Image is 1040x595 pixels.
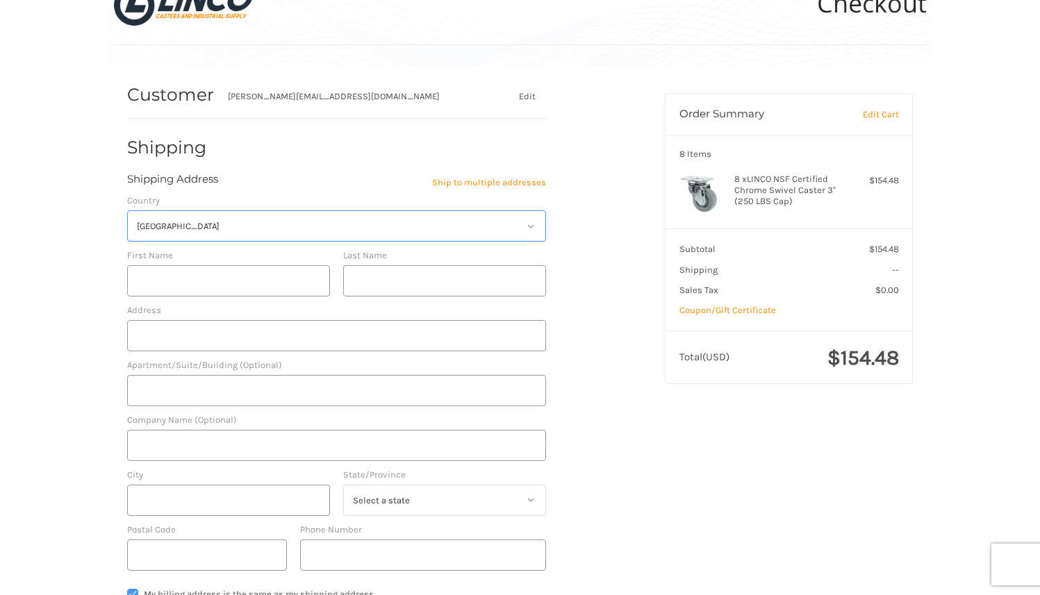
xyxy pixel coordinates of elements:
h3: 8 Items [679,149,899,160]
legend: Shipping Address [127,171,218,194]
span: Shipping [679,265,718,275]
span: $154.48 [869,244,899,254]
label: Company Name [127,413,546,427]
label: City [127,468,330,482]
div: [PERSON_NAME][EMAIL_ADDRESS][DOMAIN_NAME] [228,90,481,103]
label: Postal Code [127,523,287,537]
label: Apartment/Suite/Building [127,358,546,372]
label: Phone Number [300,523,546,537]
span: $154.48 [827,345,899,370]
label: First Name [127,249,330,262]
span: $0.00 [875,285,899,295]
span: Total (USD) [679,351,729,363]
span: Subtotal [679,244,716,254]
h3: Order Summary [679,108,834,121]
span: Sales Tax [679,285,718,295]
button: Edit [508,86,546,106]
label: Last Name [343,249,546,262]
h2: Customer [127,84,214,106]
a: Ship to multiple addresses [432,176,546,190]
div: $154.48 [844,174,899,187]
a: Edit Cart [833,108,898,121]
span: -- [892,265,899,275]
small: (Optional) [240,360,282,370]
small: (Optional) [195,414,237,425]
label: Country [127,194,546,208]
label: Address [127,303,546,317]
h4: 8 x LINCO NSF Certified Chrome Swivel Caster 3" (250 LBS Cap) [734,174,841,208]
a: Coupon/Gift Certificate [679,305,776,315]
h2: Shipping [127,137,208,158]
label: State/Province [343,468,546,482]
